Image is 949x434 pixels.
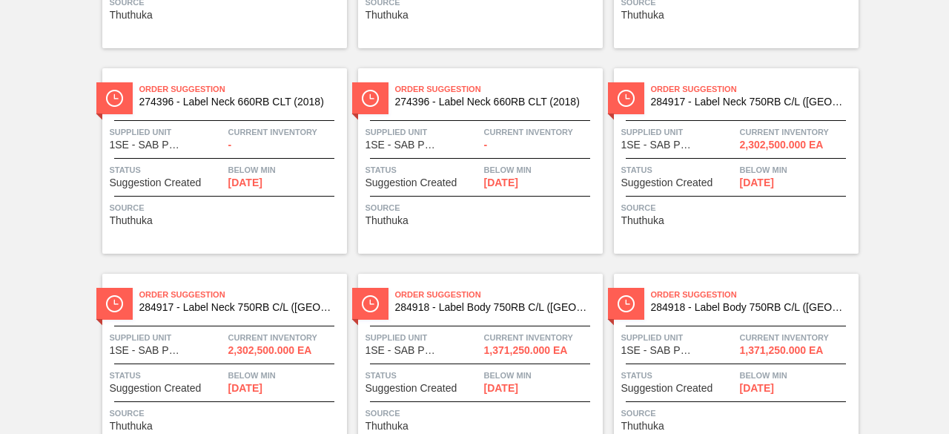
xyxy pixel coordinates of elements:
[106,295,123,312] img: status
[621,162,736,177] span: Status
[603,68,859,254] a: statusOrder Suggestion284917 - Label Neck 750RB C/L ([GEOGRAPHIC_DATA])Supplied Unit1SE - SAB Pol...
[110,406,343,421] span: Source
[621,125,736,139] span: Supplied Unit
[740,162,855,177] span: Below Min
[110,162,225,177] span: Status
[91,68,347,254] a: statusOrder Suggestion274396 - Label Neck 660RB CLT (2018)Supplied Unit1SE - SAB Polokwane Brewer...
[362,295,379,312] img: status
[484,139,488,151] span: -
[366,177,457,188] span: Suggestion Created
[347,68,603,254] a: statusOrder Suggestion274396 - Label Neck 660RB CLT (2018)Supplied Unit1SE - SAB Polokwane Brewer...
[484,162,599,177] span: Below Min
[621,10,664,21] span: Thuthuka
[618,295,635,312] img: status
[621,368,736,383] span: Status
[484,368,599,383] span: Below Min
[139,82,347,96] span: Order Suggestion
[395,302,591,313] span: 284918 - Label Body 750RB C/L (Hogwarts)
[651,82,859,96] span: Order Suggestion
[621,200,855,215] span: Source
[366,125,480,139] span: Supplied Unit
[366,368,480,383] span: Status
[618,90,635,107] img: status
[366,215,409,226] span: Thuthuka
[621,215,664,226] span: Thuthuka
[110,368,225,383] span: Status
[366,139,440,151] span: 1SE - SAB Polokwane Brewery
[106,90,123,107] img: status
[395,287,603,302] span: Order Suggestion
[395,96,591,108] span: 274396 - Label Neck 660RB CLT (2018)
[110,125,225,139] span: Supplied Unit
[228,177,262,188] span: 10/03/2025
[621,421,664,432] span: Thuthuka
[621,406,855,421] span: Source
[110,215,153,226] span: Thuthuka
[621,345,695,356] span: 1SE - SAB Polokwane Brewery
[651,302,847,313] span: 284918 - Label Body 750RB C/L (Hogwarts)
[110,383,202,394] span: Suggestion Created
[366,200,599,215] span: Source
[621,177,713,188] span: Suggestion Created
[366,421,409,432] span: Thuthuka
[395,82,603,96] span: Order Suggestion
[484,330,599,345] span: Current inventory
[484,383,518,394] span: 10/03/2025
[139,96,335,108] span: 274396 - Label Neck 660RB CLT (2018)
[228,368,343,383] span: Below Min
[740,383,774,394] span: 10/03/2025
[228,345,312,356] span: 2,302,500.000 EA
[484,177,518,188] span: 10/03/2025
[362,90,379,107] img: status
[366,345,440,356] span: 1SE - SAB Polokwane Brewery
[740,177,774,188] span: 10/03/2025
[110,10,153,21] span: Thuthuka
[110,177,202,188] span: Suggestion Created
[621,139,695,151] span: 1SE - SAB Polokwane Brewery
[621,330,736,345] span: Supplied Unit
[228,125,343,139] span: Current inventory
[484,125,599,139] span: Current inventory
[366,406,599,421] span: Source
[228,330,343,345] span: Current inventory
[139,287,347,302] span: Order Suggestion
[651,96,847,108] span: 284917 - Label Neck 750RB C/L (Hogwarts)
[740,368,855,383] span: Below Min
[110,345,184,356] span: 1SE - SAB Polokwane Brewery
[110,330,225,345] span: Supplied Unit
[621,383,713,394] span: Suggestion Created
[740,345,824,356] span: 1,371,250.000 EA
[366,162,480,177] span: Status
[366,383,457,394] span: Suggestion Created
[651,287,859,302] span: Order Suggestion
[740,125,855,139] span: Current inventory
[110,139,184,151] span: 1SE - SAB Polokwane Brewery
[110,200,343,215] span: Source
[110,421,153,432] span: Thuthuka
[139,302,335,313] span: 284917 - Label Neck 750RB C/L (Hogwarts)
[228,383,262,394] span: 10/03/2025
[366,10,409,21] span: Thuthuka
[740,330,855,345] span: Current inventory
[484,345,568,356] span: 1,371,250.000 EA
[228,162,343,177] span: Below Min
[228,139,232,151] span: -
[366,330,480,345] span: Supplied Unit
[740,139,824,151] span: 2,302,500.000 EA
